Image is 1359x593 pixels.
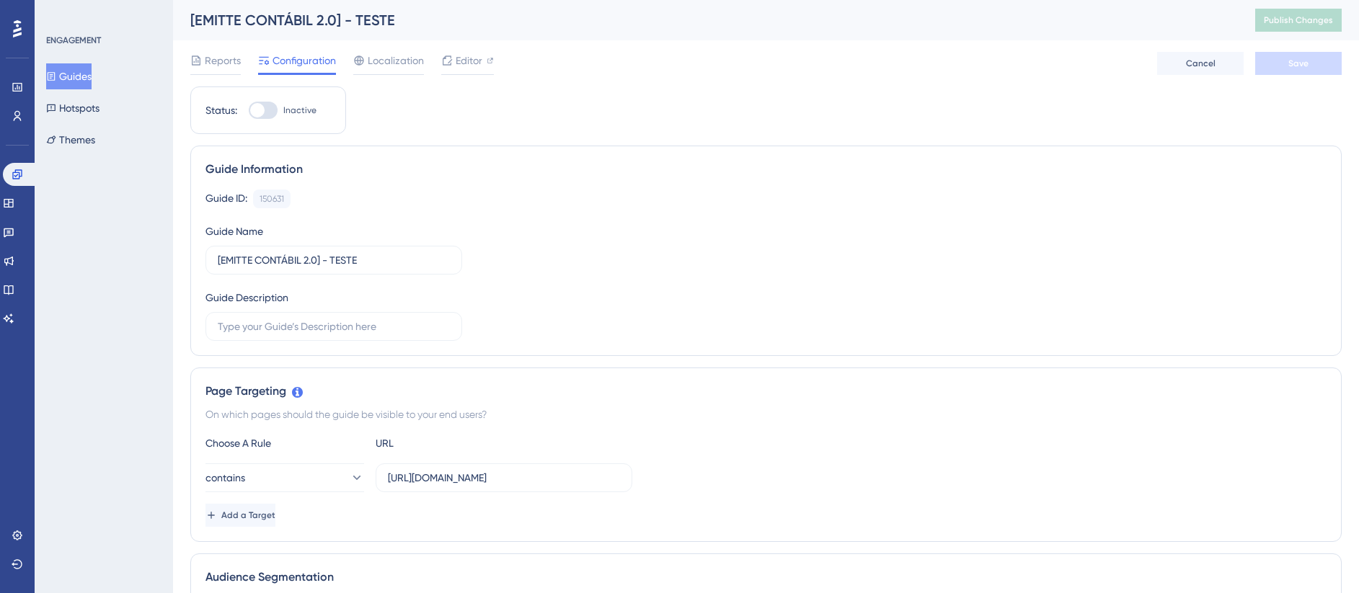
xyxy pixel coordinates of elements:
span: Reports [205,52,241,69]
button: Save [1255,52,1342,75]
span: Configuration [273,52,336,69]
input: Type your Guide’s Name here [218,252,450,268]
div: Guide Description [205,289,288,306]
span: Editor [456,52,482,69]
div: URL [376,434,534,452]
span: Save [1288,58,1309,69]
span: Add a Target [221,509,275,521]
button: Cancel [1157,52,1244,75]
button: Themes [46,127,95,153]
div: Guide Name [205,223,263,240]
button: Add a Target [205,504,275,527]
span: Cancel [1186,58,1216,69]
div: Choose A Rule [205,434,364,452]
div: Status: [205,102,237,119]
div: Guide ID: [205,190,247,208]
div: 150631 [260,193,284,205]
button: contains [205,463,364,492]
button: Guides [46,63,92,89]
div: [EMITTE CONTÁBIL 2.0] - TESTE [190,10,1219,30]
input: yourwebsite.com/path [388,470,620,486]
div: Page Targeting [205,383,1327,400]
span: Publish Changes [1264,14,1333,26]
div: ENGAGEMENT [46,35,101,46]
div: Audience Segmentation [205,569,1327,586]
input: Type your Guide’s Description here [218,318,450,334]
span: Localization [368,52,424,69]
div: Guide Information [205,161,1327,178]
span: contains [205,469,245,486]
div: On which pages should the guide be visible to your end users? [205,406,1327,423]
span: Inactive [283,104,316,116]
button: Hotspots [46,95,99,121]
button: Publish Changes [1255,9,1342,32]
